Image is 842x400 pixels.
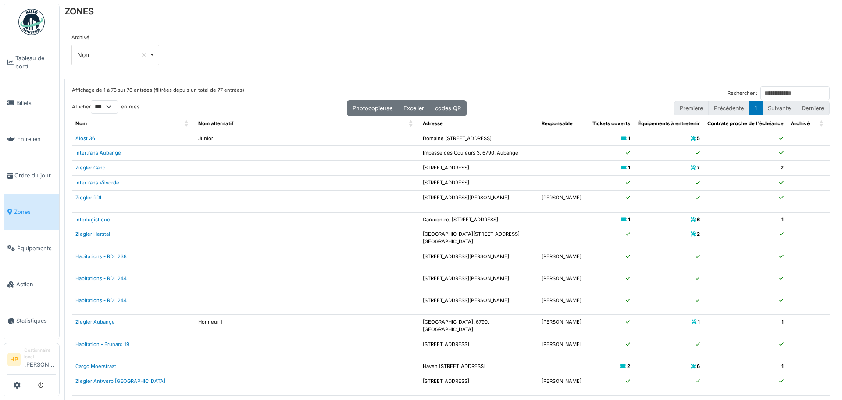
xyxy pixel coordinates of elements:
font: [PERSON_NAME] [542,319,582,325]
font: Domaine [STREET_ADDRESS] [423,135,492,141]
li: [PERSON_NAME] [24,347,56,372]
font: Billets [16,100,32,106]
nav: pagination [674,101,830,115]
a: Habitation - Brunard 19 [75,341,129,347]
font: [PERSON_NAME] [542,378,582,384]
label: Afficher entrées [72,100,139,114]
a: Ziegler RDL [75,195,103,201]
font: 1 [628,165,630,171]
font: 1 [781,319,784,325]
font: 1 [781,216,784,223]
font: 1 [628,135,630,141]
a: Ordre du jour [4,157,59,194]
a: Ziegler Antwerp [GEOGRAPHIC_DATA] [75,378,165,384]
font: Junior [198,135,213,141]
td: [STREET_ADDRESS][PERSON_NAME] [419,190,538,212]
a: Zones [4,194,59,230]
a: Intertrans Vilvorde [75,180,119,186]
td: [STREET_ADDRESS][PERSON_NAME] [419,249,538,271]
font: Responsable [542,120,573,126]
span: Équipements [17,244,56,252]
p: [PERSON_NAME] [542,194,585,202]
a: Intertrans Aubange [75,150,121,156]
font: Ziegler Aubange [75,319,115,325]
img: Badge_color-CXgf-gQk.svg [18,9,45,35]
span: Nom : Activer pour trier [184,116,189,131]
a: Habitations - RDL 238 [75,253,127,259]
td: [GEOGRAPHIC_DATA], 6790, [GEOGRAPHIC_DATA] [419,315,538,337]
font: ZONES [64,6,94,17]
a: Habitations - RDL 244 [75,297,127,303]
font: [PERSON_NAME] [542,253,582,259]
font: 7 [697,165,700,171]
font: 1 [628,216,630,223]
select: Afficherentrées [91,100,118,114]
span: Statistiques [16,317,56,325]
label: Rechercher : [728,90,757,97]
font: Non [77,51,89,58]
font: Entretien [17,136,41,142]
font: 2 [781,165,784,171]
font: [PERSON_NAME] [542,341,582,347]
button: 1 [749,101,763,115]
td: [STREET_ADDRESS] [419,337,538,359]
span: Nom [75,120,87,126]
label: Archivé [71,34,89,41]
td: Impasse des Couleurs 3, 6790, Aubange [419,146,538,161]
font: Honneur 1 [198,319,222,325]
font: Garocentre, [STREET_ADDRESS] [423,216,498,223]
span: Nom alternatif [198,120,233,126]
font: [STREET_ADDRESS][PERSON_NAME] [423,297,509,303]
a: Interlogistique [75,216,110,223]
font: 1 [781,363,784,369]
a: Tableau de bord [4,40,59,85]
a: Alost 36 [75,135,95,141]
font: Zones [14,209,31,215]
font: Exceller [403,105,424,112]
button: Supprimer l'élément : « false » [139,50,148,59]
td: [GEOGRAPHIC_DATA][STREET_ADDRESS][GEOGRAPHIC_DATA] [419,227,538,249]
a: Cargo Moerstraat [75,363,116,369]
span: Contrats proche de l'échéance [707,120,784,126]
font: 6 [697,363,700,369]
font: Haven [STREET_ADDRESS] [423,363,485,369]
span: Tickets ouverts [592,120,630,126]
font: [PERSON_NAME] [542,275,582,281]
a: Habitations - RDL 244 [75,275,127,281]
button: Photocopieuse [347,100,398,116]
font: Archivé [791,120,810,126]
div: Gestionnaire local [24,347,56,360]
font: HP [10,356,18,363]
font: 6 [697,216,700,223]
font: [STREET_ADDRESS] [423,165,469,171]
a: Action [4,267,59,303]
button: codes QR [429,100,467,116]
a: Ziegler Herstal [75,231,110,237]
font: 2 [697,231,700,237]
a: Billets [4,85,59,121]
font: Photocopieuse [353,105,392,112]
font: [STREET_ADDRESS] [423,378,469,384]
a: HP Gestionnaire local[PERSON_NAME] [7,347,56,375]
a: Équipements [4,230,59,267]
div: Affichage de 1 à 76 sur 76 entrées (filtrées depuis un total de 77 entrées) [72,86,244,100]
font: 1 [698,319,700,325]
button: Exceller [398,100,430,116]
font: 5 [697,135,700,141]
a: Ziegler Gand [75,165,106,171]
font: Ordre du jour [14,172,51,179]
font: [PERSON_NAME] [542,297,582,303]
span: Nom alternatif: Activate to sort [409,116,414,131]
